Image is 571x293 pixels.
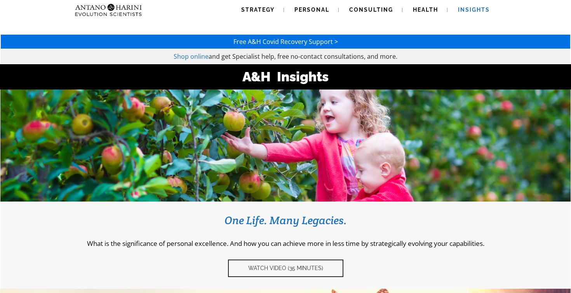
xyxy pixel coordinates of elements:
strong: A&H Insights [242,69,329,84]
h3: One Life. Many Legacies. [12,213,559,227]
span: Health [413,7,438,13]
span: Consulting [349,7,393,13]
span: Personal [294,7,329,13]
a: Shop online [174,52,209,61]
span: and get Specialist help, free no-contact consultations, and more. [209,52,397,61]
span: Watch video (35 Minutes) [248,265,323,272]
a: Free A&H Covid Recovery Support > [233,37,338,46]
p: What is the significance of personal excellence. And how you can achieve more in less time by str... [12,239,559,248]
span: Insights [458,7,490,13]
a: Watch video (35 Minutes) [228,260,343,277]
span: Strategy [241,7,275,13]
